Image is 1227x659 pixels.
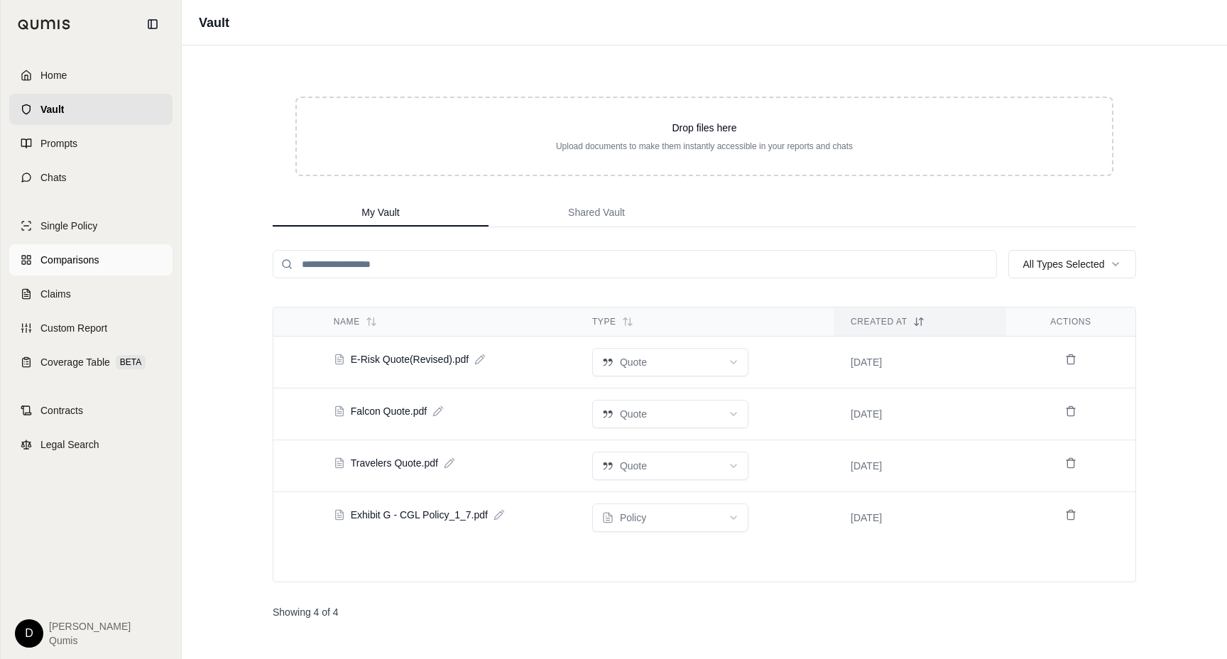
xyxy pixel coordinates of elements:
[334,404,427,418] button: Falcon Quote.pdf
[334,508,488,522] button: Exhibit G - CGL Policy_1_7.pdf
[834,337,1006,388] td: [DATE]
[40,287,71,301] span: Claims
[1059,452,1082,474] button: Delete Travelers Quote.pdf
[334,456,438,470] button: Travelers Quote.pdf
[9,429,173,460] a: Legal Search
[40,170,67,185] span: Chats
[334,352,469,366] button: E-Risk Quote(Revised).pdf
[40,355,110,369] span: Coverage Table
[320,121,1089,135] p: Drop files here
[9,312,173,344] a: Custom Report
[361,205,399,219] span: My Vault
[1006,307,1135,337] th: Actions
[273,605,339,619] p: Showing 4 of 4
[1059,400,1082,423] button: Delete Falcon Quote.pdf
[40,437,99,452] span: Legal Search
[9,128,173,159] a: Prompts
[1008,250,1136,278] button: All Types Selected
[851,316,989,327] div: Created At
[834,388,1006,440] td: [DATE]
[49,633,131,648] span: Qumis
[40,219,97,233] span: Single Policy
[351,352,469,366] span: E-Risk Quote(Revised).pdf
[834,492,1006,544] td: [DATE]
[493,509,505,521] button: Edit document name
[444,457,455,469] button: Edit document name
[9,60,173,91] a: Home
[141,13,164,36] button: Collapse sidebar
[1059,348,1082,371] button: Delete E-Risk Quote(Revised).pdf
[9,210,173,241] a: Single Policy
[351,404,427,418] span: Falcon Quote.pdf
[9,347,173,378] a: Coverage TableBETA
[320,141,1089,152] p: Upload documents to make them instantly accessible in your reports and chats
[351,508,488,522] span: Exhibit G - CGL Policy_1_7.pdf
[40,102,64,116] span: Vault
[116,355,146,369] span: BETA
[592,316,817,327] div: Type
[15,619,43,648] div: D
[9,94,173,125] a: Vault
[568,205,625,219] span: Shared Vault
[9,395,173,426] a: Contracts
[1059,503,1082,526] button: Delete Exhibit G - CGL Policy_1_7.pdf
[334,316,558,327] div: Name
[351,456,438,470] span: Travelers Quote.pdf
[40,403,83,418] span: Contracts
[40,253,99,267] span: Comparisons
[199,13,229,33] h1: Vault
[40,68,67,82] span: Home
[834,440,1006,492] td: [DATE]
[1023,257,1105,271] span: All Types Selected
[40,136,77,151] span: Prompts
[40,321,107,335] span: Custom Report
[474,354,486,365] button: Edit document name
[18,19,71,30] img: Qumis Logo
[432,405,444,417] button: Edit document name
[9,278,173,310] a: Claims
[9,244,173,276] a: Comparisons
[9,162,173,193] a: Chats
[49,619,131,633] span: [PERSON_NAME]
